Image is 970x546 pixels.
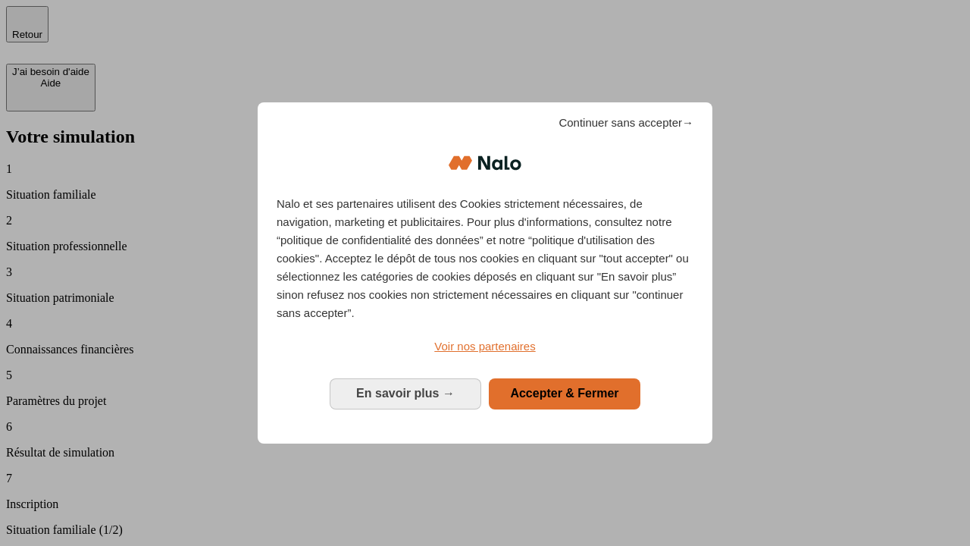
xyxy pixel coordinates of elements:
p: Nalo et ses partenaires utilisent des Cookies strictement nécessaires, de navigation, marketing e... [277,195,693,322]
button: Accepter & Fermer: Accepter notre traitement des données et fermer [489,378,640,409]
div: Bienvenue chez Nalo Gestion du consentement [258,102,712,443]
img: Logo [449,140,521,186]
span: En savoir plus → [356,387,455,400]
button: En savoir plus: Configurer vos consentements [330,378,481,409]
a: Voir nos partenaires [277,337,693,356]
span: Continuer sans accepter→ [559,114,693,132]
span: Voir nos partenaires [434,340,535,353]
span: Accepter & Fermer [510,387,618,400]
